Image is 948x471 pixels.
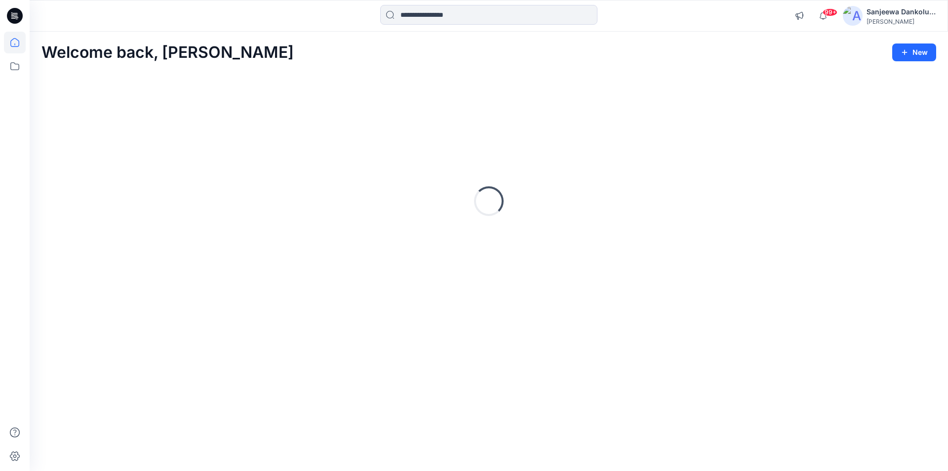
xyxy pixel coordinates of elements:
[41,43,294,62] h2: Welcome back, [PERSON_NAME]
[867,6,936,18] div: Sanjeewa Dankoluwage
[843,6,863,26] img: avatar
[823,8,837,16] span: 99+
[892,43,936,61] button: New
[867,18,936,25] div: [PERSON_NAME]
